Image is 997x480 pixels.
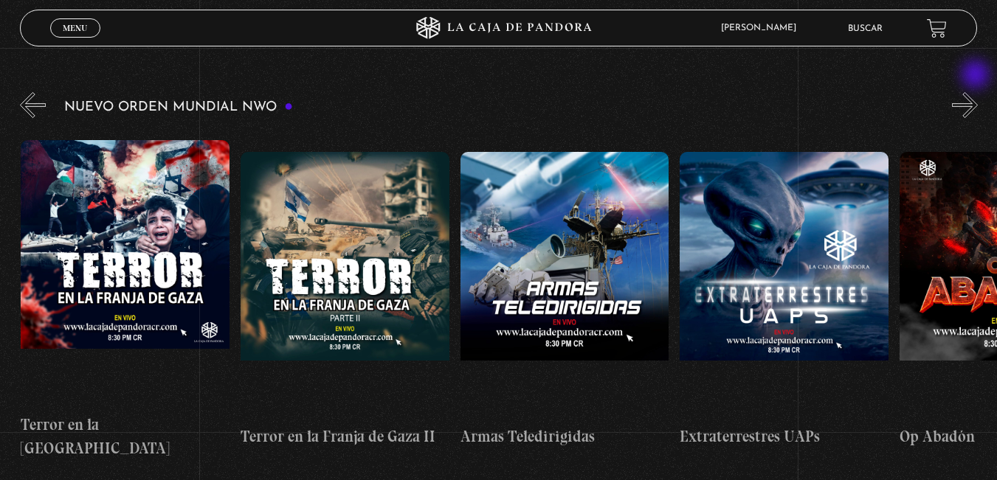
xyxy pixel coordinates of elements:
a: Armas Teledirigidas [460,129,669,472]
button: Previous [20,92,46,118]
h4: Terror en la [GEOGRAPHIC_DATA] [21,413,230,459]
span: Menu [63,24,87,32]
a: Terror en la Franja de Gaza II [241,129,449,472]
a: View your shopping cart [927,18,947,38]
h4: Terror en la Franja de Gaza II [241,425,449,448]
h4: Armas Teledirigidas [460,425,669,448]
a: Extraterrestres UAPs [680,129,889,472]
span: Cerrar [58,36,92,46]
h3: Nuevo Orden Mundial NWO [64,100,293,114]
h4: Extraterrestres UAPs [680,425,889,448]
span: [PERSON_NAME] [714,24,811,32]
a: Terror en la [GEOGRAPHIC_DATA] [21,129,230,472]
a: Buscar [848,24,883,33]
button: Next [952,92,978,118]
